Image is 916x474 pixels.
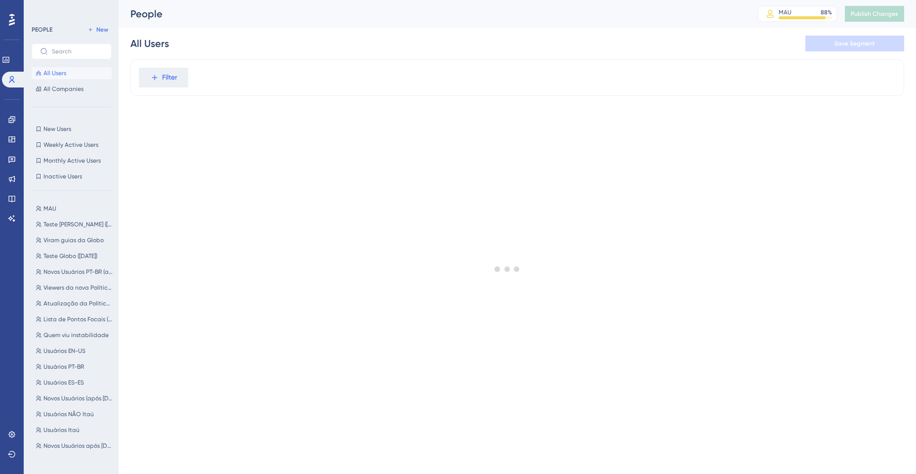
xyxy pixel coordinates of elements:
[43,236,104,244] span: Viram guias da Globo
[43,363,84,371] span: Usuários PT-BR
[32,26,52,34] div: PEOPLE
[43,157,101,165] span: Monthly Active Users
[32,298,118,309] button: Atualização da Política de Privacidade ([DATE])
[32,392,118,404] button: Novos Usuários (após [DATE]) que não [PERSON_NAME] do Relatório de Insights
[32,139,112,151] button: Weekly Active Users
[805,36,904,51] button: Save Segment
[32,203,118,215] button: MAU
[43,347,85,355] span: Usuários EN-US
[43,141,98,149] span: Weekly Active Users
[43,379,84,387] span: Usuários ES-ES
[43,252,97,260] span: Teste Globo ([DATE])
[851,10,898,18] span: Publish Changes
[32,171,112,182] button: Inactive Users
[821,8,832,16] div: 88 %
[32,329,118,341] button: Quem viu instabilidade
[52,48,103,55] input: Search
[32,424,118,436] button: Usuários Itaú
[43,394,114,402] span: Novos Usuários (após [DATE]) que não [PERSON_NAME] do Relatório de Insights
[32,218,118,230] button: Teste [PERSON_NAME] ([DATE])
[43,284,114,292] span: Viewers da nova Política de Privacidade
[43,268,114,276] span: Novos Usuários PT-BR (após [DATE])
[43,220,114,228] span: Teste [PERSON_NAME] ([DATE])
[845,6,904,22] button: Publish Changes
[43,315,114,323] span: Lista de Pontos Focais (Out/24)
[32,377,118,388] button: Usuários ES-ES
[130,7,733,21] div: People
[43,205,56,213] span: MAU
[32,83,112,95] button: All Companies
[43,69,66,77] span: All Users
[43,125,71,133] span: New Users
[779,8,791,16] div: MAU
[43,426,80,434] span: Usuários Itaú
[43,410,94,418] span: Usuários NÃO Itaú
[43,172,82,180] span: Inactive Users
[43,442,114,450] span: Novos Usuários após [DATE] (PT-BR)
[96,26,108,34] span: New
[32,155,112,167] button: Monthly Active Users
[32,234,118,246] button: Viram guias da Globo
[32,408,118,420] button: Usuários NÃO Itaú
[43,300,114,307] span: Atualização da Política de Privacidade ([DATE])
[32,250,118,262] button: Teste Globo ([DATE])
[32,266,118,278] button: Novos Usuários PT-BR (após [DATE])
[43,85,83,93] span: All Companies
[32,345,118,357] button: Usuários EN-US
[32,361,118,373] button: Usuários PT-BR
[32,123,112,135] button: New Users
[32,282,118,294] button: Viewers da nova Política de Privacidade
[32,440,118,452] button: Novos Usuários após [DATE] (PT-BR)
[84,24,112,36] button: New
[32,313,118,325] button: Lista de Pontos Focais (Out/24)
[43,331,109,339] span: Quem viu instabilidade
[32,67,112,79] button: All Users
[130,37,169,50] div: All Users
[834,40,875,47] span: Save Segment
